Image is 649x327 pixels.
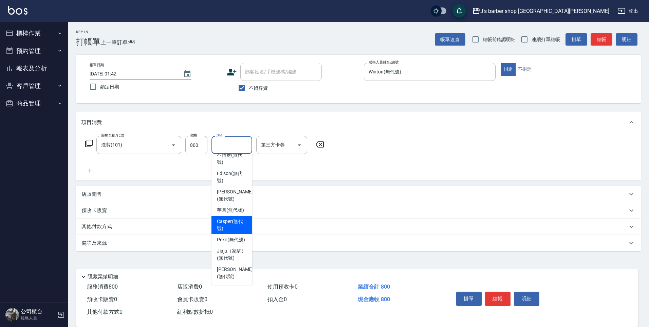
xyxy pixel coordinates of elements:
[3,59,65,77] button: 報表及分析
[358,296,390,303] span: 現金應收 800
[3,77,65,95] button: 客戶管理
[81,223,115,230] p: 其他付款方式
[5,308,19,322] img: Person
[3,24,65,42] button: 櫃檯作業
[100,38,135,47] span: 上一筆訂單:#4
[591,33,612,46] button: 結帳
[480,7,609,15] div: J’s barber shop [GEOGRAPHIC_DATA][PERSON_NAME]
[190,133,197,138] label: 價格
[76,219,641,235] div: 其他付款方式
[177,283,202,290] span: 店販消費 0
[501,63,516,76] button: 指定
[76,37,100,47] h3: 打帳單
[369,60,398,65] label: 服務人員姓名/編號
[217,247,247,262] span: Jiaju（家駒） (無代號)
[90,68,177,80] input: YYYY/MM/DD hh:mm
[87,283,118,290] span: 服務消費 800
[358,283,390,290] span: 業績合計 800
[294,140,305,151] button: Open
[267,283,298,290] span: 使用預收卡 0
[217,218,247,232] span: Casper (無代號)
[217,207,244,214] span: 芋圓 (無代號)
[217,236,245,243] span: Peko (無代號)
[21,308,55,315] h5: 公司櫃台
[267,296,287,303] span: 扣入金 0
[168,140,179,151] button: Open
[76,202,641,219] div: 預收卡販賣
[217,266,253,280] span: [PERSON_NAME] (無代號)
[532,36,560,43] span: 連續打單結帳
[249,85,268,92] span: 不留客資
[177,296,207,303] span: 會員卡販賣 0
[456,292,482,306] button: 掛單
[615,5,641,17] button: 登出
[217,188,253,203] span: [PERSON_NAME] (無代號)
[435,33,465,46] button: 帳單速查
[485,292,511,306] button: 結帳
[217,152,247,166] span: 不指定 (無代號)
[483,36,516,43] span: 結帳前確認明細
[565,33,587,46] button: 掛單
[3,42,65,60] button: 預約管理
[76,30,100,34] h2: Key In
[76,186,641,202] div: 店販銷售
[452,4,466,18] button: save
[87,296,117,303] span: 預收卡販賣 0
[81,240,107,247] p: 備註及來源
[100,83,119,90] span: 鎖定日期
[21,315,55,321] p: 服務人員
[81,191,102,198] p: 店販銷售
[514,292,539,306] button: 明細
[216,133,223,138] label: 洗-1
[8,6,27,15] img: Logo
[217,170,247,184] span: Edison (無代號)
[81,207,107,214] p: 預收卡販賣
[76,235,641,251] div: 備註及來源
[90,63,104,68] label: 帳單日期
[76,111,641,133] div: 項目消費
[81,119,102,126] p: 項目消費
[515,63,534,76] button: 不指定
[88,273,118,280] p: 隱藏業績明細
[177,309,213,315] span: 紅利點數折抵 0
[469,4,612,18] button: J’s barber shop [GEOGRAPHIC_DATA][PERSON_NAME]
[616,33,637,46] button: 明細
[3,94,65,112] button: 商品管理
[87,309,123,315] span: 其他付款方式 0
[179,66,196,82] button: Choose date, selected date is 2025-08-16
[101,133,124,138] label: 服務名稱/代號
